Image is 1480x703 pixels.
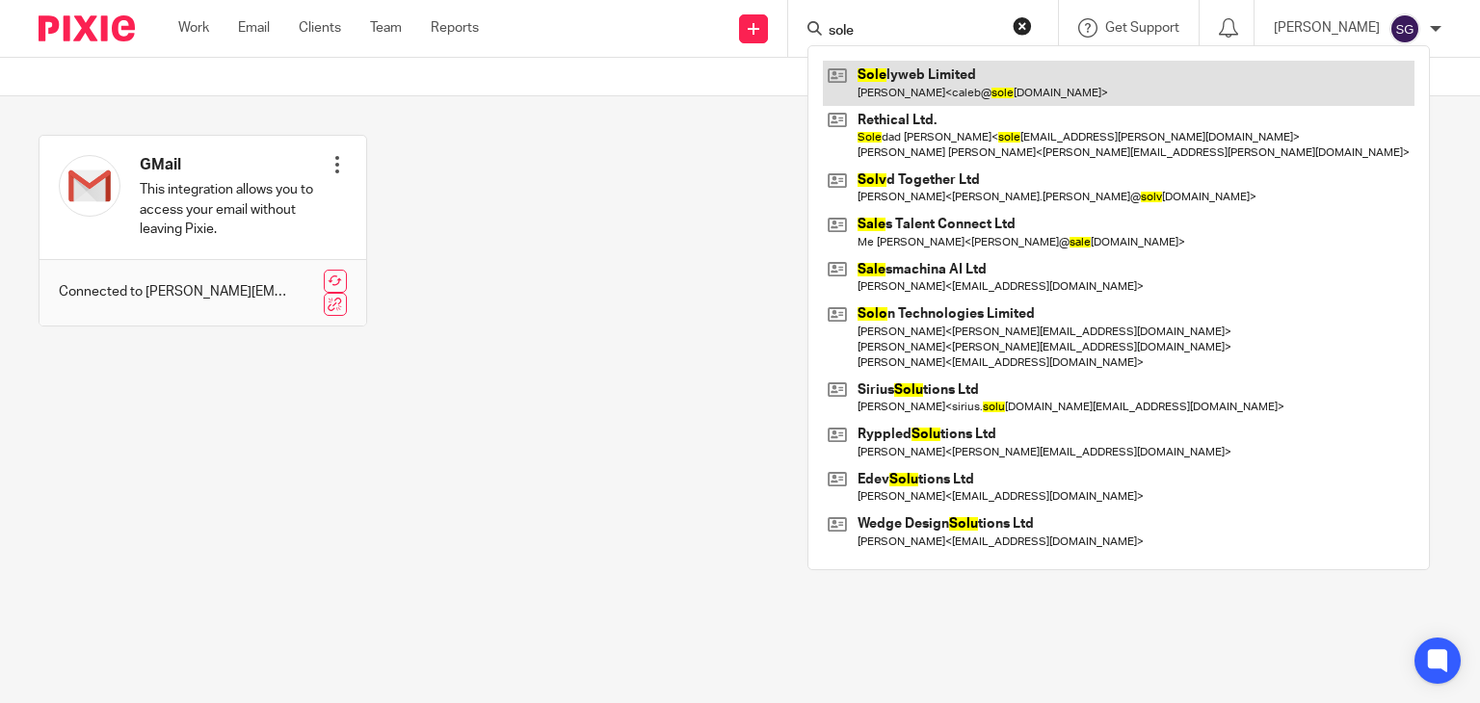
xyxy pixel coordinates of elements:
[59,282,289,301] p: Connected to [PERSON_NAME][EMAIL_ADDRESS][DOMAIN_NAME]
[370,18,402,38] a: Team
[178,18,209,38] a: Work
[140,180,328,239] p: This integration allows you to access your email without leaving Pixie.
[1105,21,1179,35] span: Get Support
[1013,16,1032,36] button: Clear
[827,23,1000,40] input: Search
[238,18,270,38] a: Email
[1389,13,1420,44] img: svg%3E
[39,15,135,41] img: Pixie
[1274,18,1380,38] p: [PERSON_NAME]
[59,155,120,217] img: gmail.svg
[431,18,479,38] a: Reports
[299,18,341,38] a: Clients
[140,155,328,175] h4: GMail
